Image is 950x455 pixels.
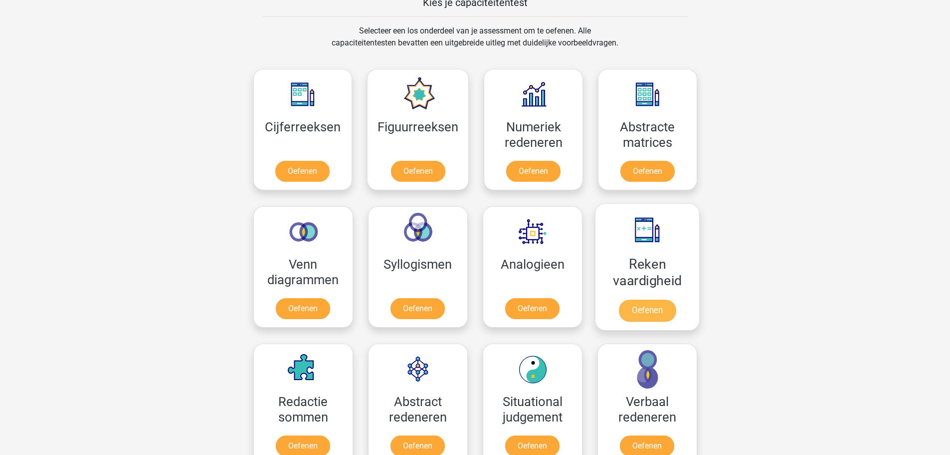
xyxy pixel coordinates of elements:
[505,298,560,319] a: Oefenen
[322,25,628,61] div: Selecteer een los onderdeel van je assessment om te oefenen. Alle capaciteitentesten bevatten een...
[506,161,561,182] a: Oefenen
[620,161,675,182] a: Oefenen
[275,161,330,182] a: Oefenen
[391,161,445,182] a: Oefenen
[276,298,330,319] a: Oefenen
[390,298,445,319] a: Oefenen
[618,300,675,322] a: Oefenen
